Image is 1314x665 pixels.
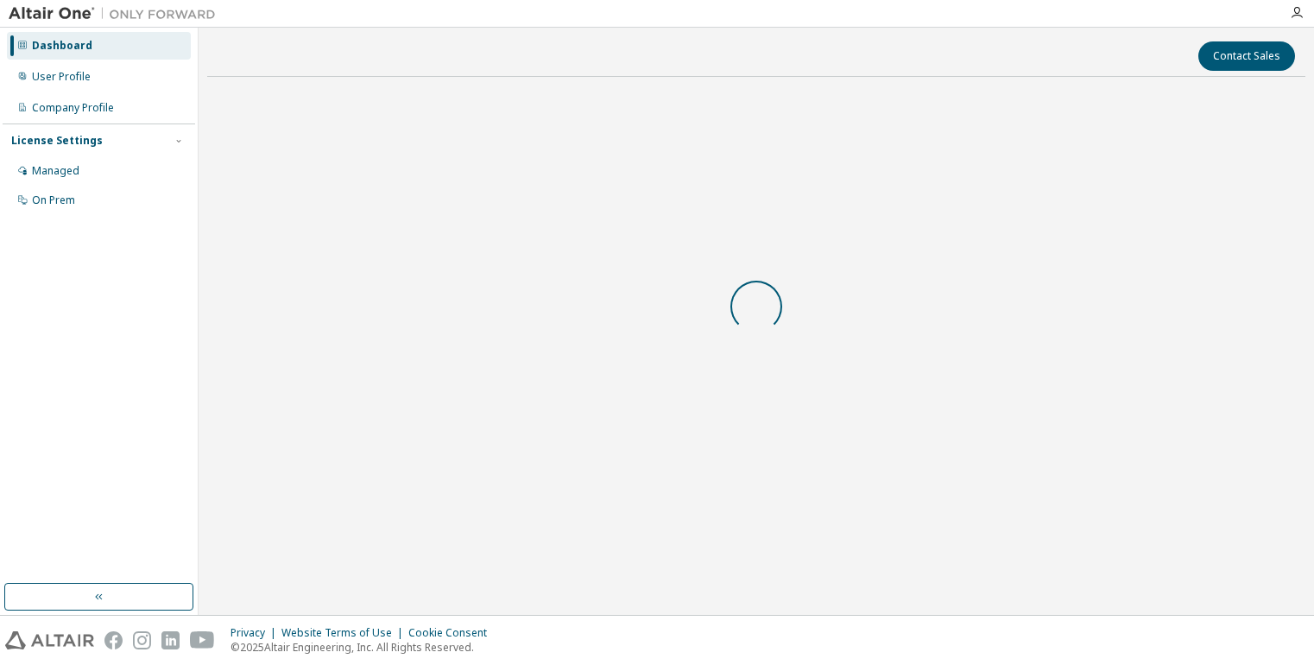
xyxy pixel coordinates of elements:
img: facebook.svg [104,631,123,649]
div: Website Terms of Use [281,626,408,640]
div: Cookie Consent [408,626,497,640]
button: Contact Sales [1198,41,1295,71]
img: instagram.svg [133,631,151,649]
p: © 2025 Altair Engineering, Inc. All Rights Reserved. [231,640,497,655]
img: youtube.svg [190,631,215,649]
img: linkedin.svg [161,631,180,649]
div: Privacy [231,626,281,640]
img: altair_logo.svg [5,631,94,649]
div: Dashboard [32,39,92,53]
img: Altair One [9,5,224,22]
div: Company Profile [32,101,114,115]
div: On Prem [32,193,75,207]
div: Managed [32,164,79,178]
div: User Profile [32,70,91,84]
div: License Settings [11,134,103,148]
